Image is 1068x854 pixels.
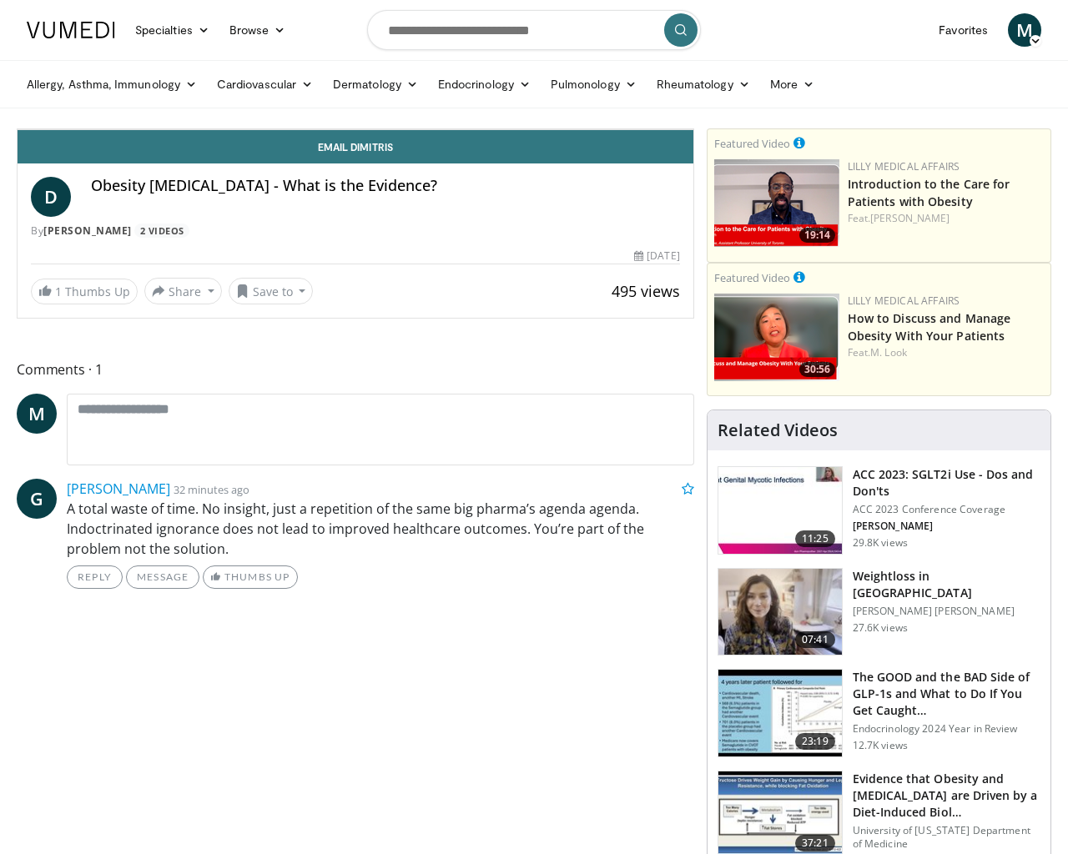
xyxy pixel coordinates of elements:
[714,294,839,381] img: c98a6a29-1ea0-4bd5-8cf5-4d1e188984a7.png.150x105_q85_crop-smart_upscale.png
[718,568,1040,656] a: 07:41 Weightloss in [GEOGRAPHIC_DATA] [PERSON_NAME] [PERSON_NAME] 27.6K views
[17,479,57,519] a: G
[853,771,1040,821] h3: Evidence that Obesity and [MEDICAL_DATA] are Driven by a Diet-Induced Biol…
[18,129,693,130] video-js: Video Player
[853,605,1040,618] p: [PERSON_NAME] [PERSON_NAME]
[126,565,199,589] a: Message
[174,482,249,497] small: 32 minutes ago
[207,68,323,101] a: Cardiovascular
[848,294,960,308] a: Lilly Medical Affairs
[714,270,790,285] small: Featured Video
[219,13,296,47] a: Browse
[144,278,222,304] button: Share
[870,211,950,225] a: [PERSON_NAME]
[91,177,680,195] h4: Obesity [MEDICAL_DATA] - What is the Evidence?
[17,394,57,434] a: M
[1008,13,1041,47] a: M
[634,249,679,264] div: [DATE]
[853,568,1040,601] h3: Weightloss in [GEOGRAPHIC_DATA]
[848,159,960,173] a: Lilly Medical Affairs
[853,536,908,550] p: 29.8K views
[31,177,71,217] a: D
[853,520,1040,533] p: [PERSON_NAME]
[760,68,824,101] a: More
[714,136,790,151] small: Featured Video
[229,278,314,304] button: Save to
[714,159,839,247] img: acc2e291-ced4-4dd5-b17b-d06994da28f3.png.150x105_q85_crop-smart_upscale.png
[718,420,838,440] h4: Related Videos
[853,739,908,752] p: 12.7K views
[795,733,835,750] span: 23:19
[929,13,998,47] a: Favorites
[203,565,297,589] a: Thumbs Up
[134,224,189,238] a: 2 Videos
[795,530,835,547] span: 11:25
[612,281,680,301] span: 495 views
[18,130,693,163] a: Email Dimitris
[55,284,62,299] span: 1
[67,499,694,559] p: A total waste of time. No insight, just a repetition of the same big pharma’s agenda agenda. Indo...
[541,68,647,101] a: Pulmonology
[853,722,1040,736] p: Endocrinology 2024 Year in Review
[795,835,835,851] span: 37:21
[67,565,123,589] a: Reply
[799,228,835,243] span: 19:14
[799,362,835,377] span: 30:56
[67,480,170,498] a: [PERSON_NAME]
[718,669,1040,757] a: 23:19 The GOOD and the BAD Side of GLP-1s and What to Do If You Get Caught… Endocrinology 2024 Ye...
[848,345,1044,360] div: Feat.
[853,824,1040,851] p: University of [US_STATE] Department of Medicine
[848,310,1011,344] a: How to Discuss and Manage Obesity With Your Patients
[795,631,835,648] span: 07:41
[718,670,842,756] img: 756cb5e3-da60-49d4-af2c-51c334342588.150x105_q85_crop-smart_upscale.jpg
[718,466,1040,555] a: 11:25 ACC 2023: SGLT2i Use - Dos and Don'ts ACC 2023 Conference Coverage [PERSON_NAME] 29.8K views
[718,467,842,554] img: 9258cdf1-0fbf-450b-845f-99397d12d24a.150x105_q85_crop-smart_upscale.jpg
[870,345,907,359] a: M. Look
[714,159,839,247] a: 19:14
[853,669,1040,719] h3: The GOOD and the BAD Side of GLP-1s and What to Do If You Get Caught…
[718,569,842,656] img: 9983fed1-7565-45be-8934-aef1103ce6e2.150x105_q85_crop-smart_upscale.jpg
[125,13,219,47] a: Specialties
[853,621,908,635] p: 27.6K views
[17,68,207,101] a: Allergy, Asthma, Immunology
[27,22,115,38] img: VuMedi Logo
[43,224,132,238] a: [PERSON_NAME]
[848,211,1044,226] div: Feat.
[714,294,839,381] a: 30:56
[853,466,1040,500] h3: ACC 2023: SGLT2i Use - Dos and Don'ts
[17,359,694,380] span: Comments 1
[323,68,428,101] a: Dermatology
[31,224,680,239] div: By
[853,503,1040,516] p: ACC 2023 Conference Coverage
[367,10,701,50] input: Search topics, interventions
[31,279,138,304] a: 1 Thumbs Up
[428,68,541,101] a: Endocrinology
[647,68,760,101] a: Rheumatology
[848,176,1010,209] a: Introduction to the Care for Patients with Obesity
